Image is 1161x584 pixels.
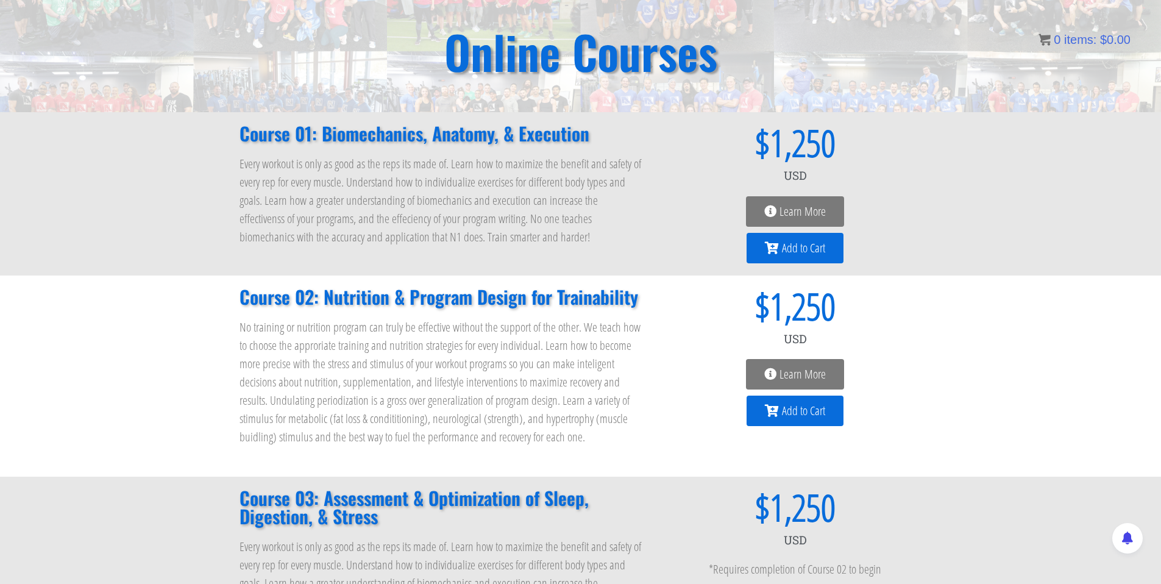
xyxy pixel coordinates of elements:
[747,396,843,426] a: Add to Cart
[1054,33,1060,46] span: 0
[669,161,922,190] div: USD
[669,288,770,324] span: $
[669,324,922,354] div: USD
[770,489,836,525] span: 1,250
[770,124,836,161] span: 1,250
[240,318,644,446] p: No training or nutrition program can truly be effective without the support of the other. We teac...
[779,205,826,218] span: Learn More
[1039,34,1051,46] img: icon11.png
[669,124,770,161] span: $
[770,288,836,324] span: 1,250
[747,233,843,263] a: Add to Cart
[782,405,825,417] span: Add to Cart
[1039,33,1131,46] a: 0 items: $0.00
[1100,33,1107,46] span: $
[1064,33,1096,46] span: items:
[779,368,826,380] span: Learn More
[240,489,644,525] h2: Course 03: Assessment & Optimization of Sleep, Digestion, & Stress
[240,124,644,143] h2: Course 01: Biomechanics, Anatomy, & Execution
[444,29,717,74] h2: Online Courses
[669,525,922,555] div: USD
[669,560,922,579] p: *Requires completion of Course 02 to begin
[782,242,825,254] span: Add to Cart
[746,359,844,390] a: Learn More
[669,489,770,525] span: $
[240,288,644,306] h2: Course 02: Nutrition & Program Design for Trainability
[746,196,844,227] a: Learn More
[1100,33,1131,46] bdi: 0.00
[240,155,644,246] p: Every workout is only as good as the reps its made of. Learn how to maximize the benefit and safe...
